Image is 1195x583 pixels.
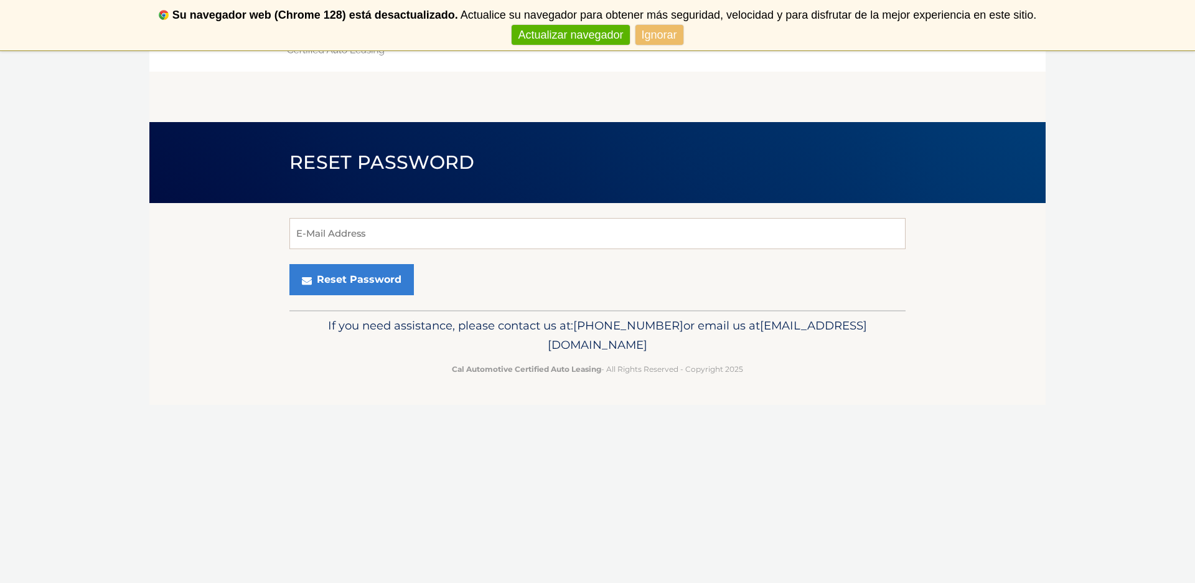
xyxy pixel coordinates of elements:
span: [PHONE_NUMBER] [573,318,683,333]
a: Ignorar [635,25,683,45]
b: Su navegador web (Chrome 128) está desactualizado. [172,9,458,21]
p: - All Rights Reserved - Copyright 2025 [298,363,897,376]
span: Actualice su navegador para obtener más seguridad, velocidad y para disfrutar de la mejor experie... [461,9,1037,21]
p: If you need assistance, please contact us at: or email us at [298,316,897,356]
span: Reset Password [289,151,474,174]
strong: Cal Automotive Certified Auto Leasing [452,364,601,374]
button: Reset Password [289,264,414,295]
input: E-Mail Address [289,218,906,249]
a: Actualizar navegador [512,25,629,45]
